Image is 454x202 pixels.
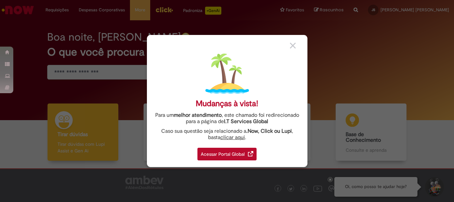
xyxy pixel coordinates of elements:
img: close_button_grey.png [290,43,296,49]
a: I.T Services Global [224,114,268,125]
img: redirect_link.png [248,151,253,156]
a: Acessar Portal Global [197,144,257,160]
div: Mudanças à vista! [196,99,258,108]
div: Caso sua questão seja relacionado a , basta . [152,128,302,141]
strong: .Now, Click ou Lupi [246,128,292,134]
div: Para um , este chamado foi redirecionado para a página de [152,112,302,125]
div: Acessar Portal Global [197,148,257,160]
a: clicar aqui [220,130,245,141]
img: island.png [205,52,249,96]
strong: melhor atendimento [174,112,222,118]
